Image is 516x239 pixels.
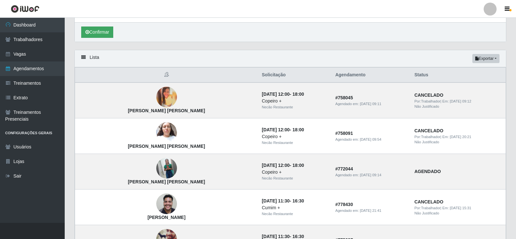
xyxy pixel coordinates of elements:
[292,163,304,168] time: 18:00
[360,102,381,106] time: [DATE] 09:11
[262,198,304,203] strong: -
[262,133,327,140] div: Copeiro +
[472,54,500,63] button: Exportar
[262,98,327,104] div: Copeiro +
[411,68,506,83] th: Status
[262,234,304,239] strong: -
[292,234,304,239] time: 16:30
[128,108,205,113] strong: [PERSON_NAME] [PERSON_NAME]
[156,119,177,147] img: Loruama Silva de Lima
[156,190,177,218] img: Higor Henrique Farias
[360,209,381,212] time: [DATE] 21:41
[414,199,443,204] strong: CANCELADO
[335,131,353,136] strong: # 758091
[414,134,502,140] div: | Em:
[262,127,290,132] time: [DATE] 12:00
[414,99,502,104] div: | Em:
[414,211,502,216] div: Não Justificado
[331,68,410,83] th: Agendamento
[360,137,381,141] time: [DATE] 09:54
[335,101,406,107] div: Agendado em:
[11,5,39,13] img: CoreUI Logo
[414,99,440,103] span: Por: Trabalhador
[292,92,304,97] time: 18:00
[414,169,441,174] strong: AGENDADO
[414,128,443,133] strong: CANCELADO
[128,144,205,149] strong: [PERSON_NAME] [PERSON_NAME]
[292,127,304,132] time: 18:00
[262,211,327,217] div: Necão Restaurante
[414,92,443,98] strong: CANCELADO
[360,173,381,177] time: [DATE] 09:14
[414,135,440,139] span: Por: Trabalhador
[262,127,304,132] strong: -
[450,206,471,210] time: [DATE] 15:31
[335,137,406,142] div: Agendado em:
[148,215,185,220] strong: [PERSON_NAME]
[450,135,471,139] time: [DATE] 20:21
[414,104,502,109] div: Não Justificado
[335,202,353,207] strong: # 778430
[414,206,440,210] span: Por: Trabalhador
[414,205,502,211] div: | Em:
[156,155,177,181] img: MARIA EDUARDA BERNARDO DA SILVA
[292,198,304,203] time: 16:30
[414,139,502,145] div: Não Justificado
[262,163,304,168] strong: -
[262,176,327,181] div: Necão Restaurante
[81,27,113,38] button: Confirmar
[262,204,327,211] div: Cumim +
[262,198,290,203] time: [DATE] 11:30
[258,68,331,83] th: Solicitação
[262,163,290,168] time: [DATE] 12:00
[75,50,506,67] div: Lista
[262,140,327,146] div: Necão Restaurante
[262,92,290,97] time: [DATE] 12:00
[335,172,406,178] div: Agendado em:
[450,99,471,103] time: [DATE] 09:12
[128,179,205,184] strong: [PERSON_NAME] [PERSON_NAME]
[335,208,406,213] div: Agendado em:
[262,169,327,176] div: Copeiro +
[156,87,177,107] img: Fabiana Tavares Nascimento
[262,104,327,110] div: Necão Restaurante
[335,95,353,100] strong: # 758045
[335,166,353,171] strong: # 772044
[262,234,290,239] time: [DATE] 11:30
[262,92,304,97] strong: -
